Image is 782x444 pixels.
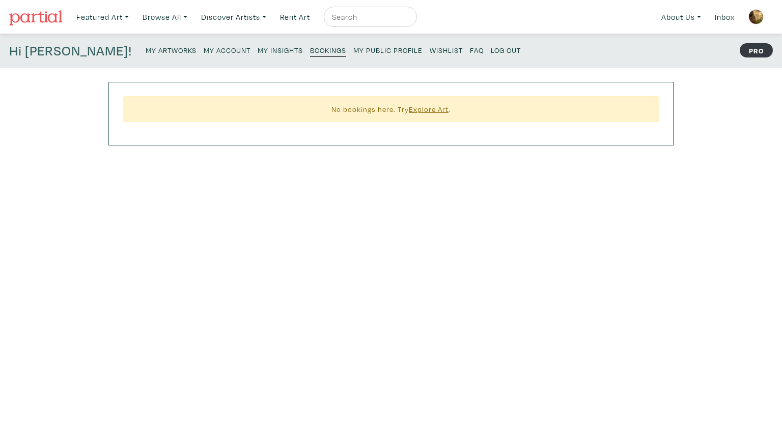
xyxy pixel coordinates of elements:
a: Featured Art [72,7,133,27]
div: No bookings here. Try . [123,96,659,122]
small: Log Out [491,45,521,55]
small: Wishlist [430,45,463,55]
strong: PRO [740,43,773,57]
a: Discover Artists [197,7,271,27]
a: FAQ [470,43,484,56]
small: FAQ [470,45,484,55]
a: About Us [657,7,706,27]
a: My Account [204,43,250,56]
small: My Artworks [146,45,197,55]
a: My Public Profile [353,43,423,56]
a: Bookings [310,43,346,57]
small: My Insights [258,45,303,55]
input: Search [331,11,407,23]
a: My Artworks [146,43,197,56]
a: Rent Art [275,7,315,27]
small: Bookings [310,45,346,55]
h4: Hi [PERSON_NAME]! [9,43,132,59]
img: phpThumb.php [748,9,764,24]
small: My Public Profile [353,45,423,55]
a: Inbox [710,7,739,27]
a: Log Out [491,43,521,56]
a: Explore Art [409,104,449,114]
a: Browse All [138,7,192,27]
a: My Insights [258,43,303,56]
a: Wishlist [430,43,463,56]
small: My Account [204,45,250,55]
